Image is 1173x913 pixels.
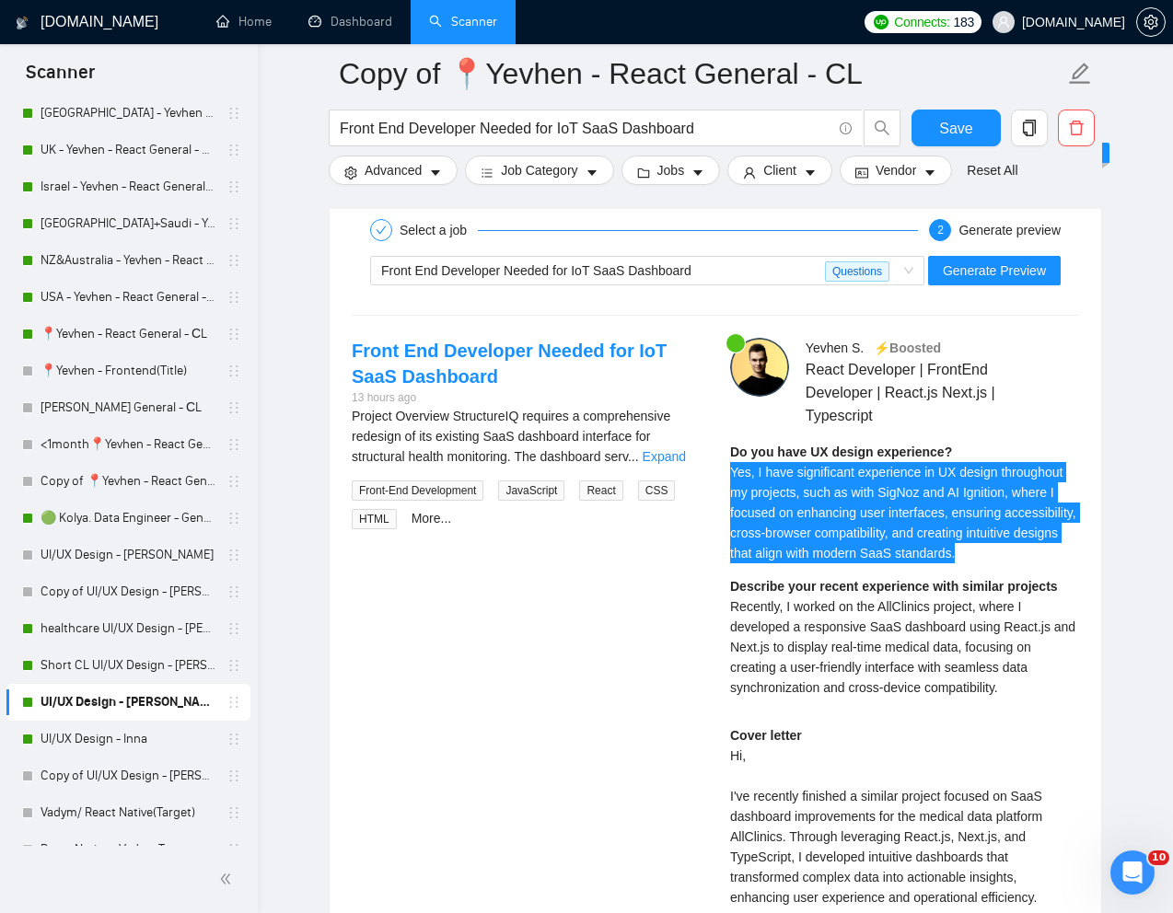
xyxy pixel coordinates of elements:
[840,156,952,185] button: idcardVendorcaret-down
[643,449,686,464] a: Expand
[657,160,685,180] span: Jobs
[352,480,483,501] span: Front-End Development
[41,757,215,794] a: Copy of UI/UX Design - [PERSON_NAME]
[226,769,241,783] span: holder
[1148,850,1169,865] span: 10
[1012,120,1047,136] span: copy
[219,870,238,888] span: double-left
[226,216,241,231] span: holder
[465,156,613,185] button: barsJob Categorycaret-down
[352,406,701,467] div: Project Overview StructureIQ requires a comprehensive redesign of its existing SaaS dashboard int...
[226,327,241,341] span: holder
[226,290,241,305] span: holder
[481,166,494,179] span: bars
[41,389,215,426] a: [PERSON_NAME] General - СL
[579,480,622,501] span: React
[730,728,802,743] strong: Cover letter
[365,160,422,180] span: Advanced
[1058,110,1095,146] button: delete
[216,14,272,29] a: homeHome
[376,225,387,236] span: check
[928,256,1061,285] button: Generate Preview
[637,166,650,179] span: folder
[226,400,241,415] span: holder
[16,8,29,38] img: logo
[855,166,868,179] span: idcard
[226,695,241,710] span: holder
[226,253,241,268] span: holder
[429,14,497,29] a: searchScanner
[1110,850,1155,895] iframe: Intercom live chat
[41,426,215,463] a: <1month📍Yevhen - React General - СL
[226,143,241,157] span: holder
[226,732,241,746] span: holder
[344,166,357,179] span: setting
[730,599,1075,695] span: Recently, I worked on the AllClinics project, where I developed a responsive SaaS dashboard using...
[691,166,704,179] span: caret-down
[41,132,215,168] a: UK - Yevhen - React General - СL
[11,59,110,98] span: Scanner
[41,647,215,684] a: Short CL UI/UX Design - [PERSON_NAME]
[226,364,241,378] span: holder
[41,279,215,316] a: USA - Yevhen - React General - СL
[41,721,215,757] a: UI/UX Design - Inna
[730,445,952,459] strong: Do you have UX design experience?
[352,341,667,387] a: Front End Developer Needed for IoT SaaS Dashboard
[958,219,1061,241] div: Generate preview
[329,156,458,185] button: settingAdvancedcaret-down
[339,51,1064,97] input: Scanner name...
[340,117,831,140] input: Search Freelance Jobs...
[621,156,721,185] button: folderJobscaret-down
[41,168,215,205] a: Israel - Yevhen - React General - СL
[226,106,241,121] span: holder
[954,12,974,32] span: 183
[1011,110,1048,146] button: copy
[226,548,241,562] span: holder
[41,95,215,132] a: [GEOGRAPHIC_DATA] - Yevhen - React General - СL
[41,352,215,389] a: 📍Yevhen - Frontend(Title)
[586,166,598,179] span: caret-down
[730,465,1076,561] span: Yes, I have significant experience in UX design throughout my projects, such as with SigNoz and A...
[825,261,889,282] span: Questions
[226,474,241,489] span: holder
[939,117,972,140] span: Save
[1136,15,1166,29] a: setting
[41,794,215,831] a: Vadym/ React Native(Target)
[806,358,1025,427] span: React Developer | FrontEnd Developer | React.js Next.js | Typescript
[923,166,936,179] span: caret-down
[41,205,215,242] a: [GEOGRAPHIC_DATA]+Saudi - Yevhen - React General - СL
[937,224,944,237] span: 2
[997,16,1010,29] span: user
[226,621,241,636] span: holder
[429,166,442,179] span: caret-down
[967,160,1017,180] a: Reset All
[1136,7,1166,37] button: setting
[806,341,864,355] span: Yevhen S .
[412,511,452,526] a: More...
[912,110,1001,146] button: Save
[352,389,701,407] div: 13 hours ago
[41,463,215,500] a: Copy of 📍Yevhen - React General - СL
[41,500,215,537] a: 🟢 Kolya. Data Engineer - General
[226,842,241,857] span: holder
[41,610,215,647] a: healthcare UI/UX Design - [PERSON_NAME]
[226,179,241,194] span: holder
[352,509,397,529] span: HTML
[498,480,564,501] span: JavaScript
[743,166,756,179] span: user
[763,160,796,180] span: Client
[400,219,478,241] div: Select a job
[41,831,215,868] a: React Native - Vadym T
[501,160,577,180] span: Job Category
[876,160,916,180] span: Vendor
[894,12,949,32] span: Connects:
[864,110,900,146] button: search
[381,263,691,278] span: Front End Developer Needed for IoT SaaS Dashboard
[727,156,832,185] button: userClientcaret-down
[41,537,215,573] a: UI/UX Design - [PERSON_NAME]
[308,14,392,29] a: dashboardDashboard
[1068,62,1092,86] span: edit
[730,579,1058,594] strong: Describe your recent experience with similar projects
[41,573,215,610] a: Copy of UI/UX Design - [PERSON_NAME]
[1137,15,1165,29] span: setting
